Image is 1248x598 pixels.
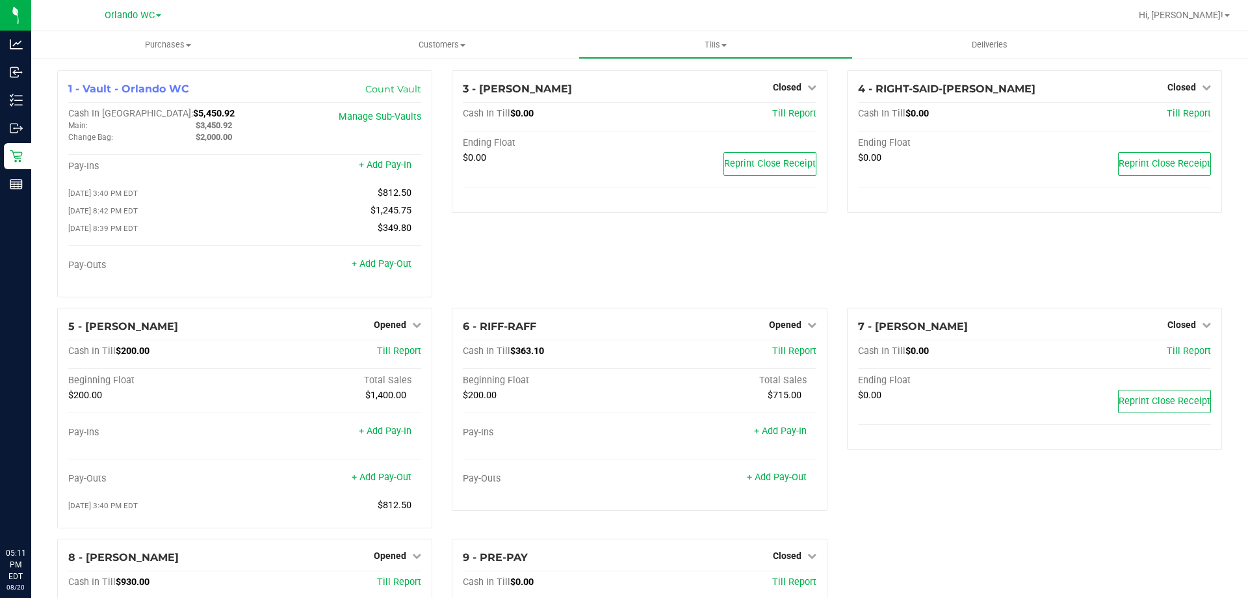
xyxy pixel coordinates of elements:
[68,206,138,215] span: [DATE] 8:42 PM EDT
[772,577,816,588] a: Till Report
[463,577,510,588] span: Cash In Till
[370,205,411,216] span: $1,245.75
[116,346,149,357] span: $200.00
[378,223,411,234] span: $349.80
[374,319,406,330] span: Opened
[352,258,411,269] a: + Add Pay-Out
[374,550,406,561] span: Opened
[245,375,422,387] div: Total Sales
[463,83,572,95] span: 3 - [PERSON_NAME]
[13,494,52,533] iframe: Resource center
[68,577,116,588] span: Cash In Till
[116,577,149,588] span: $930.00
[510,577,534,588] span: $0.00
[754,426,807,437] a: + Add Pay-In
[905,108,929,119] span: $0.00
[68,121,88,130] span: Main:
[68,260,245,271] div: Pay-Outs
[68,108,193,119] span: Cash In [GEOGRAPHIC_DATA]:
[510,346,544,357] span: $363.10
[377,577,421,588] a: Till Report
[1118,390,1211,413] button: Reprint Close Receipt
[773,550,801,561] span: Closed
[359,426,411,437] a: + Add Pay-In
[10,94,23,107] inline-svg: Inventory
[772,108,816,119] a: Till Report
[10,178,23,191] inline-svg: Reports
[68,161,245,172] div: Pay-Ins
[196,132,232,142] span: $2,000.00
[463,375,640,387] div: Beginning Float
[463,427,640,439] div: Pay-Ins
[954,39,1025,51] span: Deliveries
[772,346,816,357] a: Till Report
[723,152,816,176] button: Reprint Close Receipt
[68,224,138,233] span: [DATE] 8:39 PM EDT
[378,500,411,511] span: $812.50
[747,472,807,483] a: + Add Pay-Out
[339,111,421,122] a: Manage Sub-Vaults
[1167,319,1196,330] span: Closed
[510,108,534,119] span: $0.00
[463,320,536,333] span: 6 - RIFF-RAFF
[463,390,497,401] span: $200.00
[377,346,421,357] a: Till Report
[858,390,881,401] span: $0.00
[38,492,54,508] iframe: Resource center unread badge
[1119,158,1210,169] span: Reprint Close Receipt
[463,346,510,357] span: Cash In Till
[31,31,305,59] a: Purchases
[463,137,640,149] div: Ending Float
[68,375,245,387] div: Beginning Float
[68,473,245,485] div: Pay-Outs
[905,346,929,357] span: $0.00
[463,551,528,564] span: 9 - PRE-PAY
[579,39,851,51] span: Tills
[773,82,801,92] span: Closed
[68,189,138,198] span: [DATE] 3:40 PM EDT
[463,108,510,119] span: Cash In Till
[640,375,816,387] div: Total Sales
[578,31,852,59] a: Tills
[1119,396,1210,407] span: Reprint Close Receipt
[378,187,411,198] span: $812.50
[193,108,235,119] span: $5,450.92
[365,83,421,95] a: Count Vault
[359,159,411,170] a: + Add Pay-In
[858,320,968,333] span: 7 - [PERSON_NAME]
[858,83,1035,95] span: 4 - RIGHT-SAID-[PERSON_NAME]
[68,320,178,333] span: 5 - [PERSON_NAME]
[1118,152,1211,176] button: Reprint Close Receipt
[858,375,1035,387] div: Ending Float
[352,472,411,483] a: + Add Pay-Out
[10,38,23,51] inline-svg: Analytics
[68,390,102,401] span: $200.00
[31,39,305,51] span: Purchases
[858,152,881,163] span: $0.00
[853,31,1126,59] a: Deliveries
[769,319,801,330] span: Opened
[6,582,25,592] p: 08/20
[1167,82,1196,92] span: Closed
[6,547,25,582] p: 05:11 PM EDT
[1167,346,1211,357] a: Till Report
[105,10,155,21] span: Orlando WC
[1167,108,1211,119] a: Till Report
[768,390,801,401] span: $715.00
[858,346,905,357] span: Cash In Till
[10,150,23,163] inline-svg: Retail
[10,122,23,135] inline-svg: Outbound
[68,551,179,564] span: 8 - [PERSON_NAME]
[858,137,1035,149] div: Ending Float
[463,473,640,485] div: Pay-Outs
[68,427,245,439] div: Pay-Ins
[68,346,116,357] span: Cash In Till
[68,83,189,95] span: 1 - Vault - Orlando WC
[305,31,578,59] a: Customers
